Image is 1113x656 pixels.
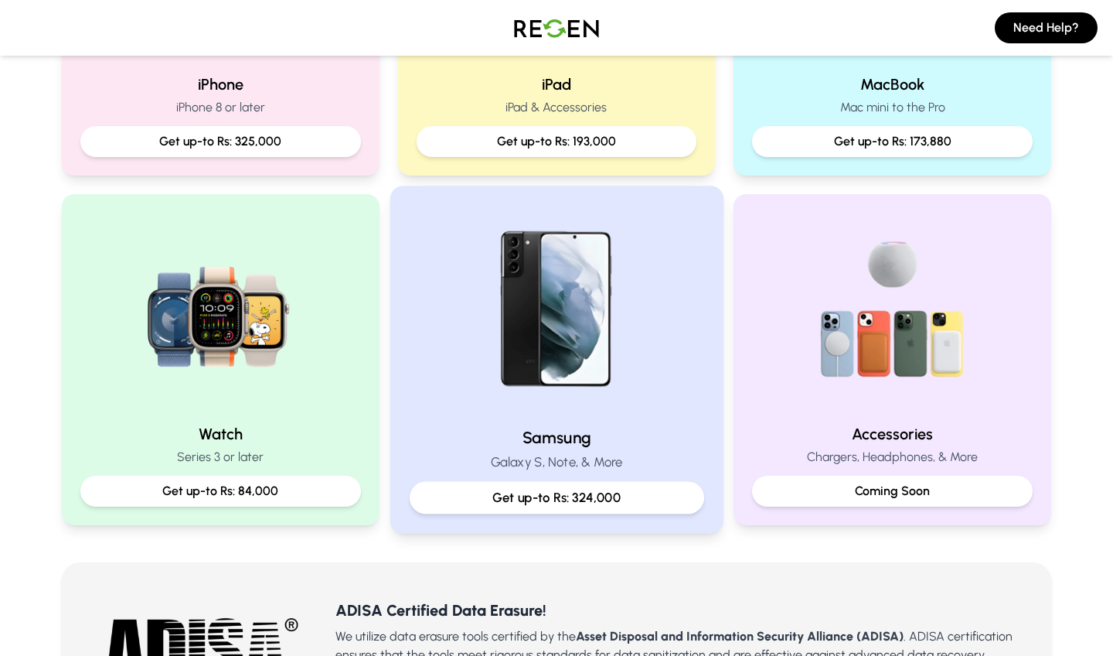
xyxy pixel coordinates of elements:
[752,73,1033,95] h2: MacBook
[80,423,361,445] h2: Watch
[80,98,361,117] p: iPhone 8 or later
[417,73,697,95] h2: iPad
[410,453,704,472] p: Galaxy S, Note, & More
[417,98,697,117] p: iPad & Accessories
[453,206,661,414] img: Samsung
[93,482,349,501] p: Get up-to Rs: 84,000
[752,98,1033,117] p: Mac mini to the Pro
[422,488,690,507] p: Get up-to Rs: 324,000
[794,213,992,411] img: Accessories
[576,629,904,644] b: Asset Disposal and Information Security Alliance (ADISA)
[410,426,704,449] h2: Samsung
[502,6,611,50] img: Logo
[752,448,1033,466] p: Chargers, Headphones, & More
[93,132,349,151] p: Get up-to Rs: 325,000
[335,600,1026,621] h3: ADISA Certified Data Erasure!
[752,423,1033,445] h2: Accessories
[995,12,1098,43] button: Need Help?
[429,132,685,151] p: Get up-to Rs: 193,000
[121,213,319,411] img: Watch
[764,132,1020,151] p: Get up-to Rs: 173,880
[764,482,1020,501] p: Coming Soon
[80,73,361,95] h2: iPhone
[80,448,361,466] p: Series 3 or later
